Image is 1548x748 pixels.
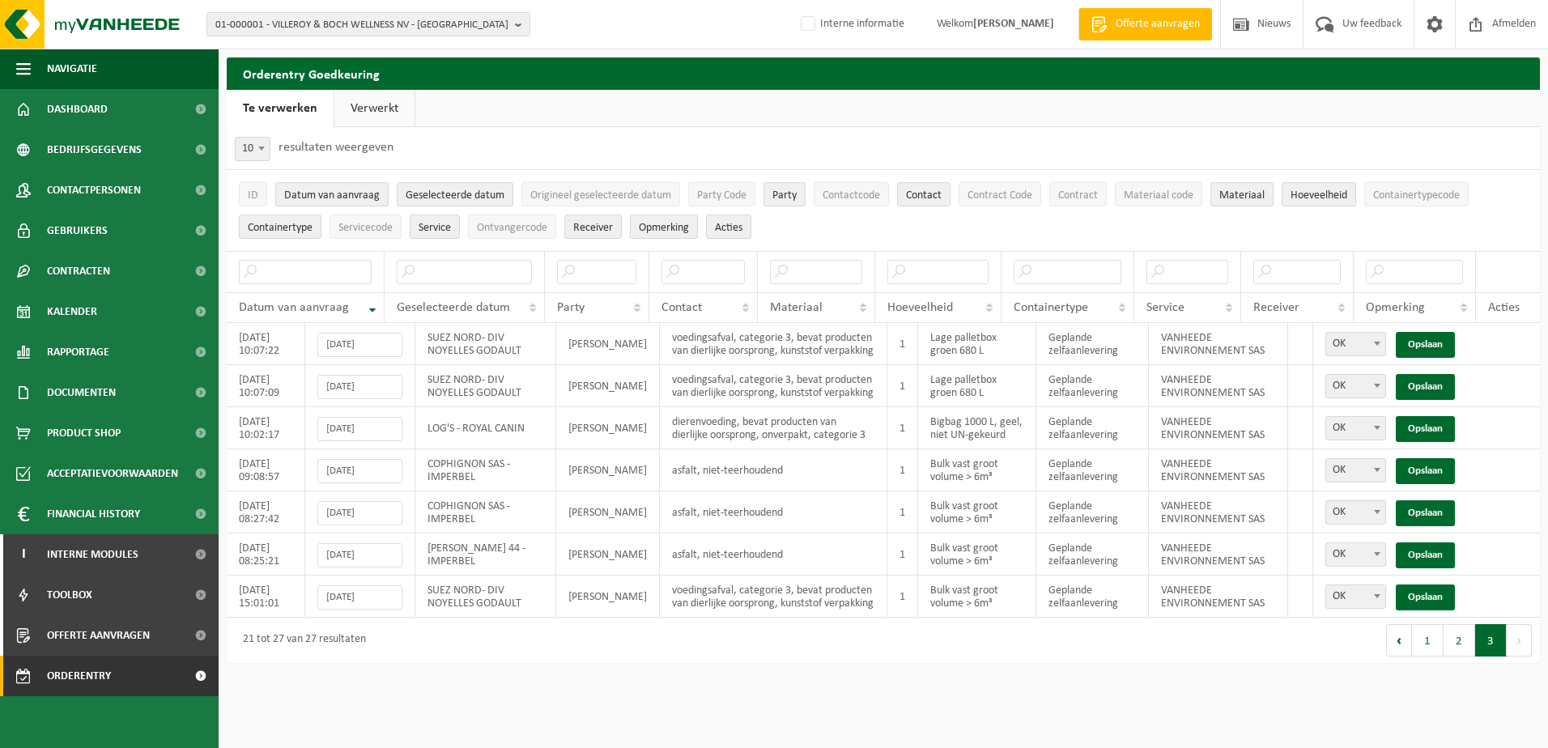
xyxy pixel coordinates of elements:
[47,291,97,332] span: Kalender
[556,533,660,576] td: [PERSON_NAME]
[1373,189,1460,202] span: Containertypecode
[556,323,660,365] td: [PERSON_NAME]
[248,189,258,202] span: ID
[239,215,321,239] button: ContainertypeContainertype: Activate to sort
[1049,182,1107,206] button: ContractContract: Activate to sort
[227,407,305,449] td: [DATE] 10:02:17
[1058,189,1098,202] span: Contract
[284,189,380,202] span: Datum van aanvraag
[1149,407,1287,449] td: VANHEEDE ENVIRONNEMENT SAS
[1326,333,1385,355] span: OK
[660,449,887,491] td: asfalt, niet-teerhoudend
[556,407,660,449] td: [PERSON_NAME]
[235,137,270,161] span: 10
[1366,301,1425,314] span: Opmerking
[468,215,556,239] button: OntvangercodeOntvangercode: Activate to sort
[1326,501,1385,524] span: OK
[1036,449,1150,491] td: Geplande zelfaanlevering
[660,533,887,576] td: asfalt, niet-teerhoudend
[227,449,305,491] td: [DATE] 09:08:57
[235,626,366,655] div: 21 tot 27 van 27 resultaten
[239,182,267,206] button: IDID: Activate to sort
[887,301,953,314] span: Hoeveelheid
[1036,576,1150,618] td: Geplande zelfaanlevering
[1488,301,1520,314] span: Acties
[47,170,141,210] span: Contactpersonen
[1036,365,1150,407] td: Geplande zelfaanlevering
[1325,332,1386,356] span: OK
[227,365,305,407] td: [DATE] 10:07:09
[1149,449,1287,491] td: VANHEEDE ENVIRONNEMENT SAS
[1036,407,1150,449] td: Geplande zelfaanlevering
[415,365,557,407] td: SUEZ NORD- DIV NOYELLES GODAULT
[556,576,660,618] td: [PERSON_NAME]
[1325,416,1386,440] span: OK
[1112,16,1204,32] span: Offerte aanvragen
[419,222,451,234] span: Service
[918,323,1036,365] td: Lage palletbox groen 680 L
[227,491,305,533] td: [DATE] 08:27:42
[1014,301,1088,314] span: Containertype
[227,323,305,365] td: [DATE] 10:07:22
[215,13,508,37] span: 01-000001 - VILLEROY & BOCH WELLNESS NV - [GEOGRAPHIC_DATA]
[1325,584,1386,609] span: OK
[47,372,116,413] span: Documenten
[1325,374,1386,398] span: OK
[630,215,698,239] button: OpmerkingOpmerking: Activate to sort
[1210,182,1274,206] button: MateriaalMateriaal: Activate to sort
[477,222,547,234] span: Ontvangercode
[564,215,622,239] button: ReceiverReceiver: Activate to sort
[1396,416,1455,442] a: Opslaan
[16,534,31,575] span: I
[1149,365,1287,407] td: VANHEEDE ENVIRONNEMENT SAS
[330,215,402,239] button: ServicecodeServicecode: Activate to sort
[1282,182,1356,206] button: HoeveelheidHoeveelheid: Activate to sort
[47,453,178,494] span: Acceptatievoorwaarden
[415,576,557,618] td: SUEZ NORD- DIV NOYELLES GODAULT
[967,189,1032,202] span: Contract Code
[1396,332,1455,358] a: Opslaan
[406,189,504,202] span: Geselecteerde datum
[557,301,585,314] span: Party
[660,365,887,407] td: voedingsafval, categorie 3, bevat producten van dierlijke oorsprong, kunststof verpakking
[279,141,393,154] label: resultaten weergeven
[1253,301,1299,314] span: Receiver
[397,301,510,314] span: Geselecteerde datum
[248,222,313,234] span: Containertype
[823,189,880,202] span: Contactcode
[1325,542,1386,567] span: OK
[1326,543,1385,566] span: OK
[1325,458,1386,482] span: OK
[227,90,334,127] a: Te verwerken
[397,182,513,206] button: Geselecteerde datumGeselecteerde datum: Activate to sort
[1219,189,1265,202] span: Materiaal
[973,18,1054,30] strong: [PERSON_NAME]
[887,533,918,576] td: 1
[521,182,680,206] button: Origineel geselecteerde datumOrigineel geselecteerde datum: Activate to sort
[573,222,613,234] span: Receiver
[334,90,415,127] a: Verwerkt
[660,576,887,618] td: voedingsafval, categorie 3, bevat producten van dierlijke oorsprong, kunststof verpakking
[1326,417,1385,440] span: OK
[1291,189,1347,202] span: Hoeveelheid
[1325,500,1386,525] span: OK
[239,301,349,314] span: Datum van aanvraag
[887,323,918,365] td: 1
[227,57,1540,89] h2: Orderentry Goedkeuring
[660,323,887,365] td: voedingsafval, categorie 3, bevat producten van dierlijke oorsprong, kunststof verpakking
[918,407,1036,449] td: Bigbag 1000 L, geel, niet UN-gekeurd
[887,491,918,533] td: 1
[1412,624,1444,657] button: 1
[338,222,393,234] span: Servicecode
[918,576,1036,618] td: Bulk vast groot volume > 6m³
[530,189,671,202] span: Origineel geselecteerde datum
[688,182,755,206] button: Party CodeParty Code: Activate to sort
[661,301,702,314] span: Contact
[897,182,950,206] button: ContactContact: Activate to sort
[1444,624,1475,657] button: 2
[415,449,557,491] td: COPHIGNON SAS - IMPERBEL
[47,251,110,291] span: Contracten
[1036,491,1150,533] td: Geplande zelfaanlevering
[1386,624,1412,657] button: Previous
[959,182,1041,206] button: Contract CodeContract Code: Activate to sort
